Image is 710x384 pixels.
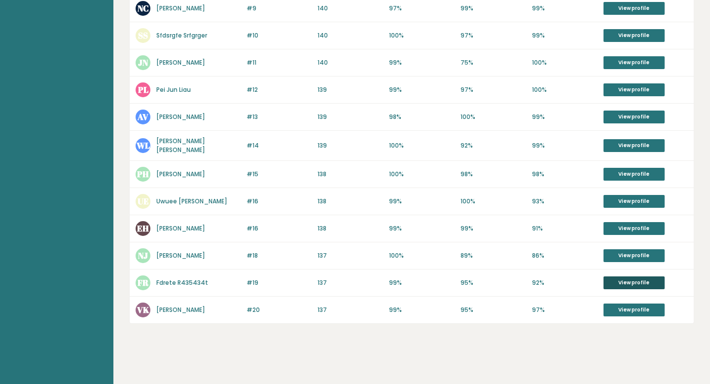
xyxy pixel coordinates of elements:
a: [PERSON_NAME] [156,58,205,67]
a: View profile [603,195,665,208]
p: 99% [389,58,455,67]
p: 89% [461,251,526,260]
p: 95% [461,306,526,314]
p: 100% [532,58,598,67]
p: 100% [389,141,455,150]
a: View profile [603,222,665,235]
text: PH [137,168,149,180]
p: 99% [389,197,455,206]
a: View profile [603,139,665,152]
p: 139 [318,85,383,94]
text: SS [138,30,148,41]
p: 100% [461,113,526,121]
p: 97% [461,31,526,40]
text: AV [137,111,148,122]
p: #19 [247,278,312,287]
p: 99% [532,141,598,150]
a: Sfdsrgfe Srfgrger [156,31,207,39]
text: NC [138,2,149,14]
a: [PERSON_NAME] [156,224,205,232]
text: EH [137,223,149,234]
p: 100% [389,31,455,40]
a: View profile [603,111,665,123]
p: 100% [389,170,455,179]
p: #14 [247,141,312,150]
p: #13 [247,113,312,121]
p: 99% [532,31,598,40]
p: 99% [461,4,526,13]
p: 99% [532,4,598,13]
p: 99% [389,224,455,233]
a: Fdrete R435434t [156,278,208,287]
p: 99% [389,85,455,94]
p: 99% [389,306,455,314]
p: #9 [247,4,312,13]
p: 139 [318,141,383,150]
p: 137 [318,306,383,314]
p: 93% [532,197,598,206]
a: View profile [603,249,665,262]
p: #11 [247,58,312,67]
text: FR [138,277,149,288]
p: 92% [532,278,598,287]
a: View profile [603,276,665,289]
p: 97% [461,85,526,94]
a: [PERSON_NAME] [156,306,205,314]
p: 138 [318,224,383,233]
text: WL [136,140,150,151]
p: 97% [532,306,598,314]
p: #16 [247,197,312,206]
p: 140 [318,58,383,67]
p: 100% [532,85,598,94]
a: View profile [603,83,665,96]
text: VK [137,304,149,315]
p: 92% [461,141,526,150]
a: [PERSON_NAME] [156,113,205,121]
p: 100% [461,197,526,206]
p: 99% [532,113,598,121]
p: #20 [247,306,312,314]
p: 140 [318,4,383,13]
text: PL [138,84,148,95]
a: [PERSON_NAME] [156,170,205,178]
p: 137 [318,278,383,287]
a: View profile [603,168,665,181]
p: 138 [318,197,383,206]
p: 138 [318,170,383,179]
a: View profile [603,2,665,15]
p: 98% [532,170,598,179]
p: 99% [461,224,526,233]
p: 99% [389,278,455,287]
p: #15 [247,170,312,179]
p: #16 [247,224,312,233]
p: 75% [461,58,526,67]
a: [PERSON_NAME] [156,251,205,260]
text: UE [138,195,149,207]
p: 137 [318,251,383,260]
p: 98% [389,113,455,121]
a: [PERSON_NAME] [PERSON_NAME] [156,137,205,154]
p: 139 [318,113,383,121]
text: JN [138,57,148,68]
p: 86% [532,251,598,260]
a: Pei Jun Liau [156,85,191,94]
a: View profile [603,304,665,316]
text: NJ [138,250,148,261]
p: #12 [247,85,312,94]
p: 140 [318,31,383,40]
p: 97% [389,4,455,13]
p: 98% [461,170,526,179]
p: 95% [461,278,526,287]
p: 100% [389,251,455,260]
p: #10 [247,31,312,40]
a: View profile [603,29,665,42]
p: #18 [247,251,312,260]
p: 91% [532,224,598,233]
a: [PERSON_NAME] [156,4,205,12]
a: Uwuee [PERSON_NAME] [156,197,227,205]
a: View profile [603,56,665,69]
